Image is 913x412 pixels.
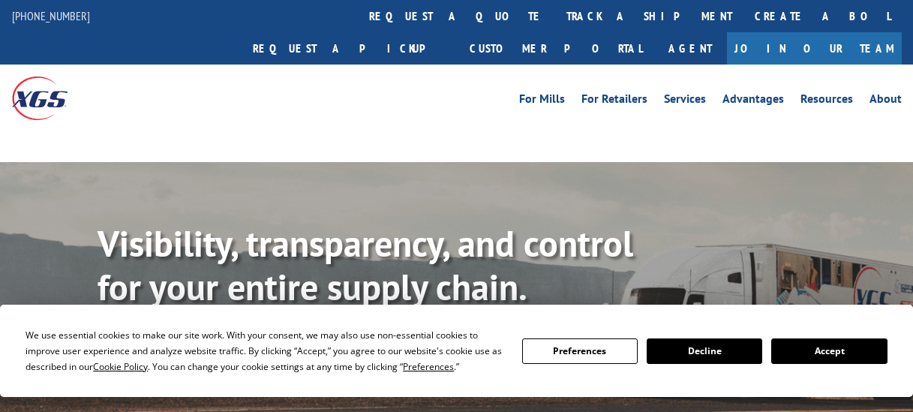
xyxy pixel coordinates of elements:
a: For Retailers [581,93,647,110]
a: About [869,93,902,110]
button: Accept [771,338,887,364]
div: We use essential cookies to make our site work. With your consent, we may also use non-essential ... [26,327,503,374]
a: Customer Portal [458,32,653,65]
a: Request a pickup [242,32,458,65]
a: Advantages [722,93,784,110]
button: Decline [647,338,762,364]
a: Agent [653,32,727,65]
a: Services [664,93,706,110]
span: Cookie Policy [93,360,148,373]
b: Visibility, transparency, and control for your entire supply chain. [98,220,633,310]
a: [PHONE_NUMBER] [12,8,90,23]
a: Join Our Team [727,32,902,65]
a: For Mills [519,93,565,110]
span: Preferences [403,360,454,373]
a: Resources [800,93,853,110]
button: Preferences [522,338,638,364]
